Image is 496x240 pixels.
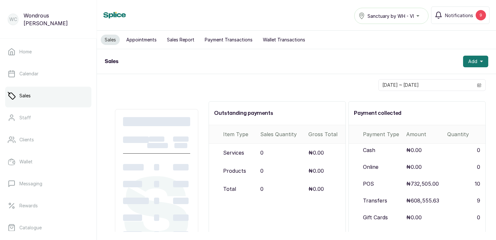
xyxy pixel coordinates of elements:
[363,197,404,204] p: Transfers
[447,230,485,238] p: 0
[477,83,481,87] svg: calendar
[447,146,485,154] p: 0
[5,43,91,61] a: Home
[447,163,485,171] p: 0
[308,149,324,157] p: ₦0.00
[5,219,91,237] a: Catalogue
[223,149,244,157] p: Services
[19,115,31,121] p: Staff
[163,35,198,45] button: Sales Report
[363,213,404,221] p: Gift Cards
[406,130,444,138] p: Amount
[214,109,340,117] h2: Outstanding payments
[101,35,120,45] button: Sales
[5,65,91,83] a: Calendar
[223,167,246,175] p: Products
[19,49,32,55] p: Home
[406,197,444,204] p: ₦608,555.63
[406,213,444,221] p: ₦0.00
[406,163,444,171] p: ₦0.00
[19,224,42,231] p: Catalogue
[260,149,263,157] p: 0
[406,180,444,188] p: ₦732,505.00
[259,35,309,45] button: Wallet Transactions
[406,146,444,154] p: ₦0.00
[476,10,486,20] div: 9
[445,12,473,19] span: Notifications
[5,87,91,105] a: Sales
[19,93,31,99] p: Sales
[379,80,473,91] input: Select date
[406,230,444,238] p: ₦0.00
[363,130,404,138] p: Payment Type
[308,130,343,138] div: Gross Total
[19,136,34,143] p: Clients
[260,185,263,193] p: 0
[9,16,17,23] p: WC
[5,153,91,171] a: Wallet
[463,56,488,67] button: Add
[19,71,38,77] p: Calendar
[363,180,404,188] p: POS
[201,35,256,45] button: Payment Transactions
[122,35,160,45] button: Appointments
[447,213,485,221] p: 0
[19,158,33,165] p: Wallet
[370,230,404,238] p: Vouchers
[24,12,89,27] p: Wondrous [PERSON_NAME]
[363,163,404,171] p: Online
[431,6,490,24] button: Notifications9
[5,131,91,149] a: Clients
[19,202,38,209] p: Rewards
[260,167,263,175] p: 0
[468,58,477,65] span: Add
[447,130,485,138] p: Quantity
[354,109,480,117] h2: Payment collected
[363,146,404,154] p: Cash
[223,130,255,138] div: Item Type
[260,130,303,138] div: Sales Quantity
[5,109,91,127] a: Staff
[223,185,236,193] p: Total
[447,180,485,188] p: 10
[447,197,485,204] p: 9
[19,180,42,187] p: Messaging
[367,13,414,19] span: Sanctuary by WH - VI
[308,167,324,175] p: ₦0.00
[5,197,91,215] a: Rewards
[308,185,324,193] p: ₦0.00
[354,8,429,24] button: Sanctuary by WH - VI
[5,175,91,193] a: Messaging
[105,58,119,65] h1: Sales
